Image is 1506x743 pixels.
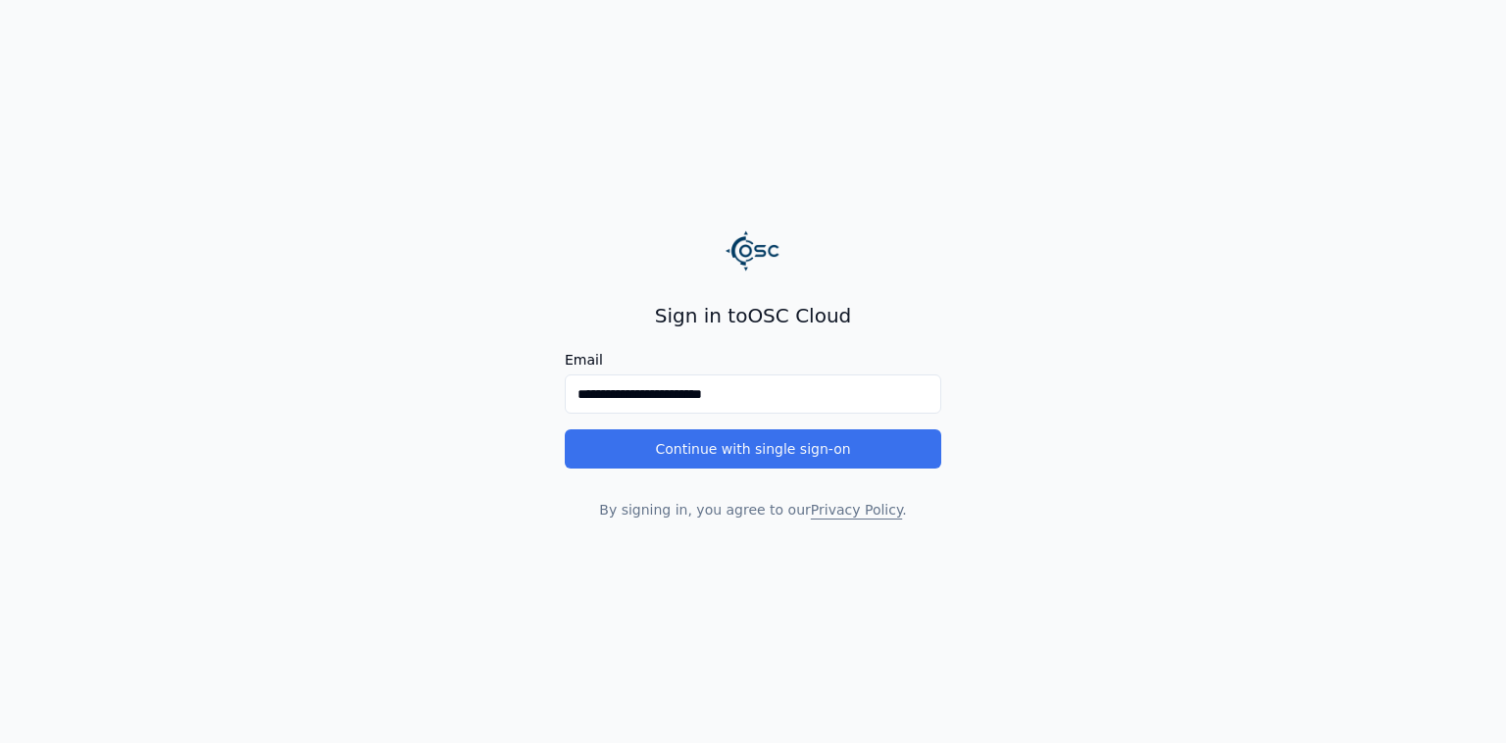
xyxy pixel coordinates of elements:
[565,429,941,469] button: Continue with single sign-on
[726,223,780,278] img: Logo
[811,502,902,518] a: Privacy Policy
[565,500,941,520] p: By signing in, you agree to our .
[565,302,941,329] h2: Sign in to OSC Cloud
[565,353,941,367] label: Email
